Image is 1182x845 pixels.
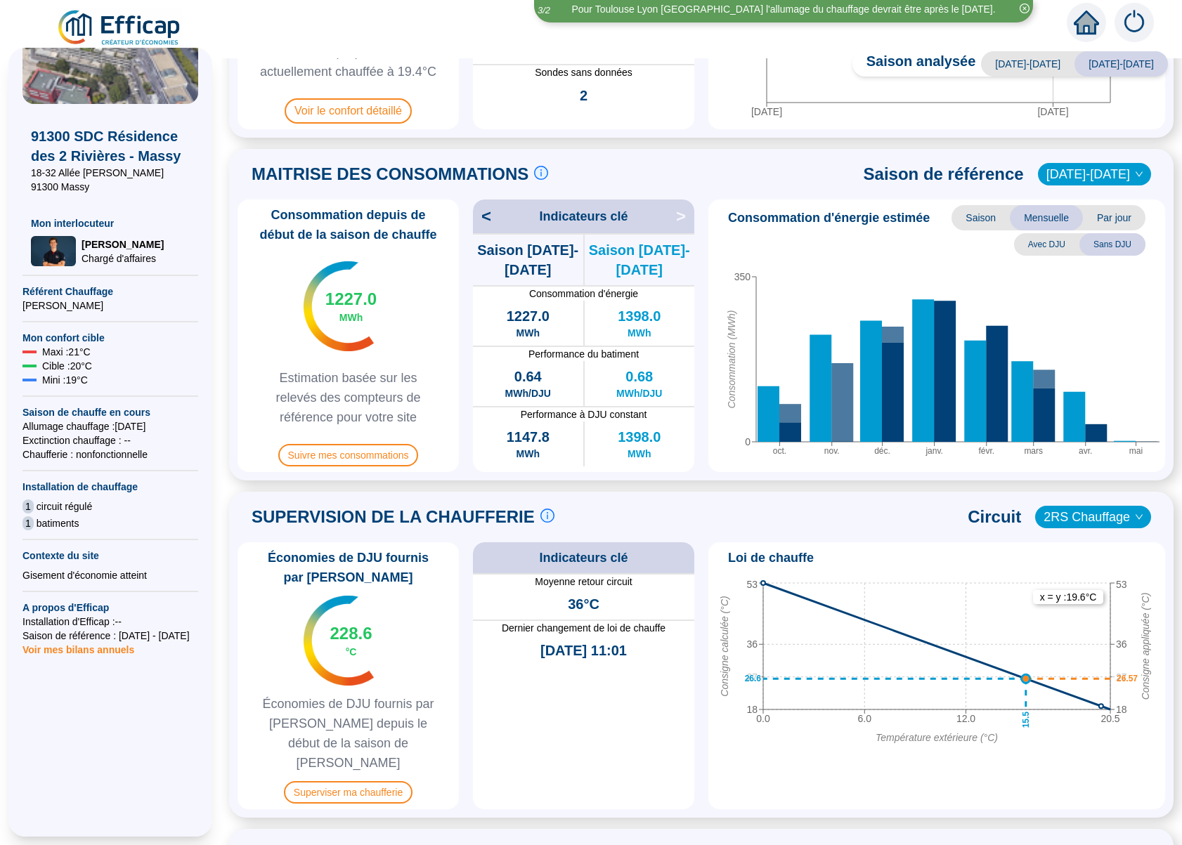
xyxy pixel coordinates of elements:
[1116,704,1127,715] tspan: 18
[473,205,491,228] span: <
[746,704,758,715] tspan: 18
[22,447,198,461] span: Chaufferie : non fonctionnelle
[625,367,653,386] span: 0.68
[22,636,134,655] span: Voir mes bilans annuels
[330,622,372,645] span: 228.6
[22,433,198,447] span: Exctinction chauffage : --
[1140,593,1151,700] tspan: Consigne appliquée (°C)
[925,446,942,456] tspan: janv.
[22,331,198,345] span: Mon confort cible
[22,601,198,615] span: A propos d'Efficap
[1115,3,1154,42] img: alerts
[968,506,1021,528] span: Circuit
[22,284,198,299] span: Référent Chauffage
[22,480,198,494] span: Installation de chauffage
[252,506,535,528] span: SUPERVISION DE LA CHAUFFERIE
[22,568,198,582] div: Gisement d'économie atteint
[507,427,550,447] span: 1147.8
[1117,674,1138,684] text: 26.57
[876,732,998,743] tspan: Température extérieure (°C)
[1010,205,1083,230] span: Mensuelle
[1116,672,1127,683] tspan: 27
[858,713,872,724] tspan: 6.0
[1116,639,1127,650] tspan: 36
[618,427,661,447] span: 1398.0
[22,299,198,313] span: [PERSON_NAME]
[539,207,628,226] span: Indicateurs clé
[628,326,651,340] span: MWh
[1116,579,1127,590] tspan: 53
[37,499,92,513] span: circuit régulé
[325,288,377,310] span: 1227.0
[1079,446,1092,456] tspan: avr.
[728,548,814,568] span: Loi de chauffe
[1079,233,1145,256] span: Sans DJU
[616,386,662,400] span: MWh/DJU
[540,641,627,660] span: [DATE] 11:01
[756,713,770,724] tspan: 0.0
[1044,506,1143,528] span: 2RS Chauffage
[31,216,190,230] span: Mon interlocuteur
[728,208,930,228] span: Consommation d'énergie estimée
[252,163,528,185] span: MAITRISE DES CONSOMMATIONS
[31,166,190,194] span: 18-32 Allée [PERSON_NAME] 91300 Massy
[538,5,550,15] i: 3 / 2
[956,713,975,724] tspan: 12.0
[952,205,1010,230] span: Saison
[82,237,164,251] span: [PERSON_NAME]
[473,287,694,301] span: Consommation d'énergie
[304,596,375,686] img: indicateur températures
[568,594,599,614] span: 36°C
[22,615,198,629] span: Installation d'Efficap : --
[517,447,540,461] span: MWh
[1135,170,1143,178] span: down
[514,367,542,386] span: 0.64
[1135,513,1143,521] span: down
[37,516,79,530] span: batiments
[31,236,76,266] img: Chargé d'affaires
[42,373,88,387] span: Mini : 19 °C
[473,575,694,589] span: Moyenne retour circuit
[304,261,375,351] img: indicateur températures
[618,306,661,326] span: 1398.0
[874,446,890,456] tspan: déc.
[278,444,419,466] span: Suivre mes consommations
[1074,10,1099,35] span: home
[981,51,1074,77] span: [DATE]-[DATE]
[824,446,840,456] tspan: nov.
[1024,446,1043,456] tspan: mars
[773,446,786,456] tspan: oct.
[339,310,363,325] span: MWh
[42,345,91,359] span: Maxi : 21 °C
[1037,106,1068,117] tspan: [DATE]
[473,65,694,80] span: Sondes sans données
[243,205,453,244] span: Consommation depuis de début de la saison de chauffe
[473,240,583,280] span: Saison [DATE]-[DATE]
[676,205,694,228] span: >
[864,163,1024,185] span: Saison de référence
[346,645,357,659] span: °C
[852,51,976,77] span: Saison analysée
[1020,4,1030,13] span: close-circle
[580,86,587,105] span: 2
[978,446,994,456] tspan: févr.
[22,499,34,513] span: 1
[1083,205,1145,230] span: Par jour
[22,405,198,419] span: Saison de chauffe en cours
[243,694,453,773] span: Économies de DJU fournis par [PERSON_NAME] depuis le début de la saison de [PERSON_NAME]
[22,549,198,563] span: Contexte du site
[746,672,758,683] tspan: 27
[751,106,782,117] tspan: [DATE]
[745,436,751,447] tspan: 0
[1074,51,1168,77] span: [DATE]-[DATE]
[42,359,92,373] span: Cible : 20 °C
[585,240,695,280] span: Saison [DATE]-[DATE]
[726,310,737,409] tspan: Consommation (MWh)
[745,674,762,684] text: 26.6
[22,629,198,643] span: Saison de référence : [DATE] - [DATE]
[284,781,413,804] span: Superviser ma chaufferie
[243,548,453,587] span: Économies de DJU fournis par [PERSON_NAME]
[746,639,758,650] tspan: 36
[243,42,453,81] span: Votre copropriété est actuellement chauffée à 19.4°C
[56,8,183,48] img: efficap energie logo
